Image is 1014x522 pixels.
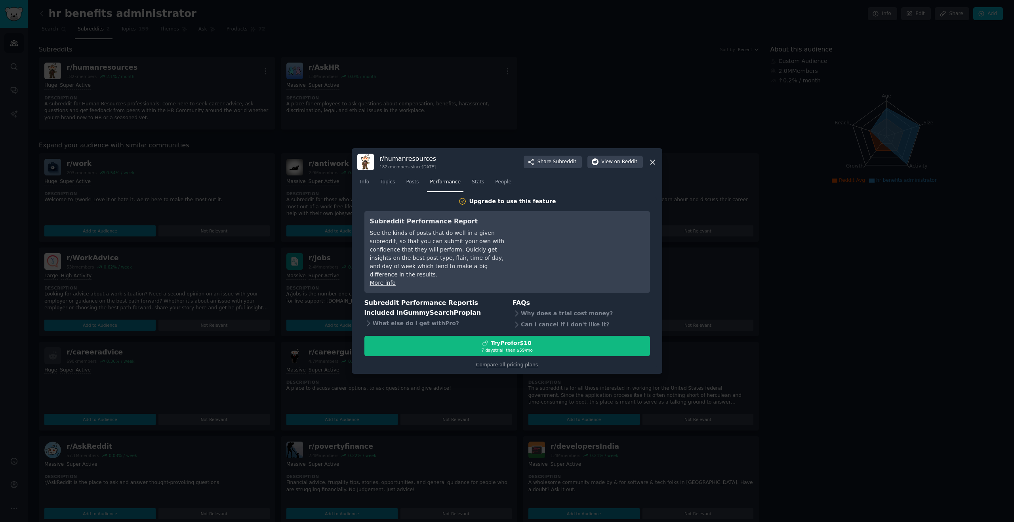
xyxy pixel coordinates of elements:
[379,164,436,170] div: 182k members since [DATE]
[601,158,637,166] span: View
[513,308,650,319] div: Why does a trial cost money?
[365,347,650,353] div: 7 days trial, then $ 59 /mo
[427,176,463,192] a: Performance
[380,179,395,186] span: Topics
[587,156,643,168] button: Viewon Reddit
[370,217,515,227] h3: Subreddit Performance Report
[491,339,532,347] div: Try Pro for $10
[524,156,582,168] button: ShareSubreddit
[537,158,576,166] span: Share
[553,158,576,166] span: Subreddit
[357,154,374,170] img: humanresources
[364,298,502,318] h3: Subreddit Performance Report is included in plan
[357,176,372,192] a: Info
[360,179,369,186] span: Info
[469,197,556,206] div: Upgrade to use this feature
[403,176,421,192] a: Posts
[370,229,515,279] div: See the kinds of posts that do well in a given subreddit, so that you can submit your own with co...
[476,362,538,368] a: Compare all pricing plans
[492,176,514,192] a: People
[364,318,502,329] div: What else do I get with Pro ?
[472,179,484,186] span: Stats
[377,176,398,192] a: Topics
[513,298,650,308] h3: FAQs
[430,179,461,186] span: Performance
[370,280,396,286] a: More info
[513,319,650,330] div: Can I cancel if I don't like it?
[469,176,487,192] a: Stats
[403,309,465,316] span: GummySearch Pro
[614,158,637,166] span: on Reddit
[379,154,436,163] h3: r/ humanresources
[526,217,644,276] iframe: YouTube video player
[406,179,419,186] span: Posts
[495,179,511,186] span: People
[364,336,650,356] button: TryProfor$107 daystrial, then $59/mo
